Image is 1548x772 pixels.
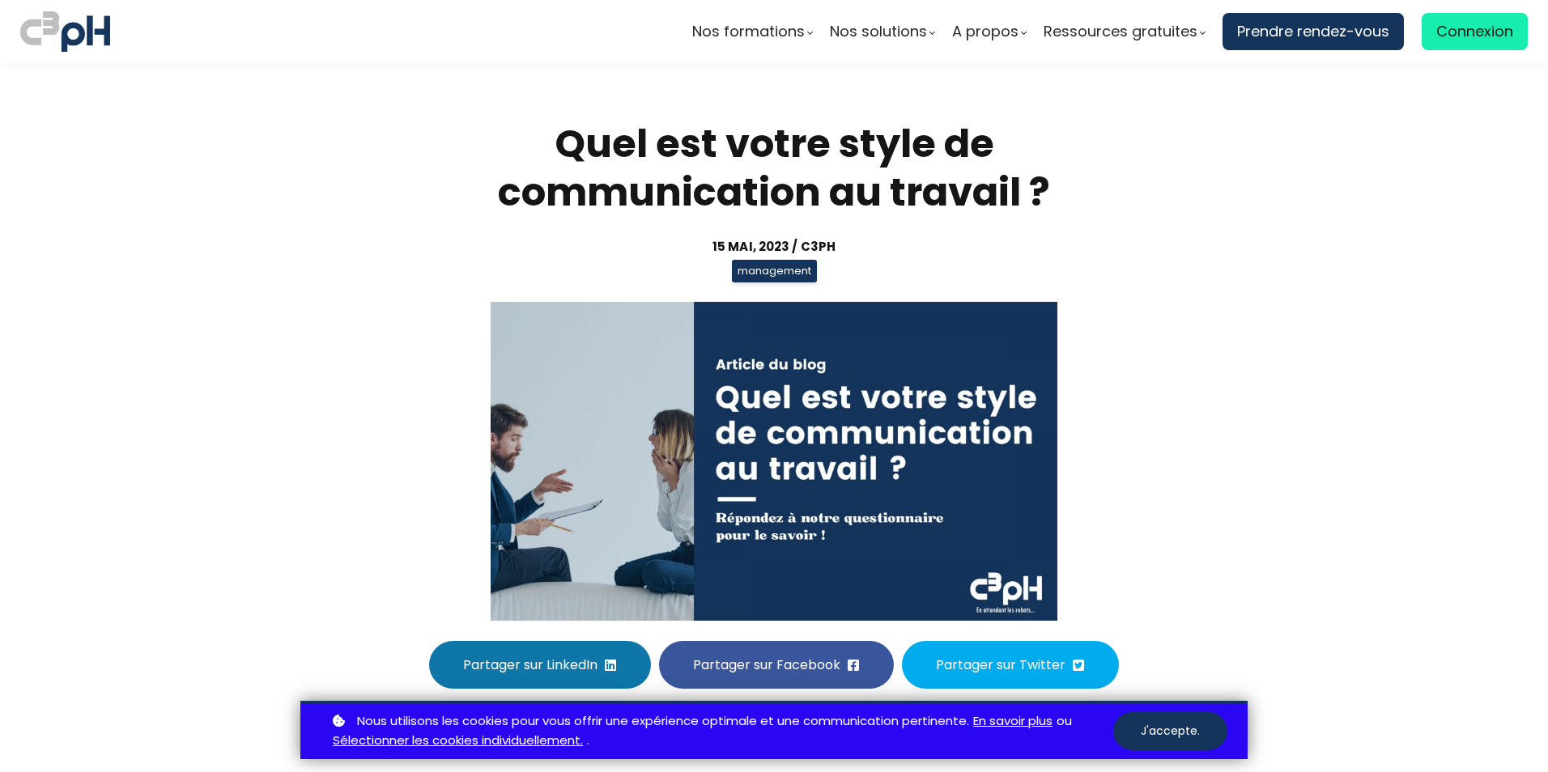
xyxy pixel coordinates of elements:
[463,655,598,675] span: Partager sur LinkedIn
[692,19,805,44] span: Nos formations
[357,711,969,732] span: Nous utilisons les cookies pour vous offrir une expérience optimale et une communication pertinente.
[1044,19,1197,44] span: Ressources gratuites
[333,731,583,751] a: Sélectionner les cookies individuellement.
[659,641,894,689] button: Partager sur Facebook
[1436,19,1513,44] span: Connexion
[1223,13,1404,50] a: Prendre rendez-vous
[429,641,651,689] button: Partager sur LinkedIn
[952,19,1019,44] span: A propos
[398,237,1150,256] div: 15 mai, 2023 / C3pH
[732,260,817,282] span: management
[20,8,110,55] img: logo C3PH
[1422,13,1528,50] a: Connexion
[830,19,927,44] span: Nos solutions
[491,302,1057,621] img: a63dd5ff956d40a04b2922a7cb0a63a1.jpeg
[936,655,1065,675] span: Partager sur Twitter
[902,641,1119,689] button: Partager sur Twitter
[1237,19,1389,44] span: Prendre rendez-vous
[1113,712,1227,750] button: J'accepte.
[329,711,1113,752] p: ou .
[398,120,1150,217] h1: Quel est votre style de communication au travail ?
[693,655,840,675] span: Partager sur Facebook
[973,711,1053,732] a: En savoir plus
